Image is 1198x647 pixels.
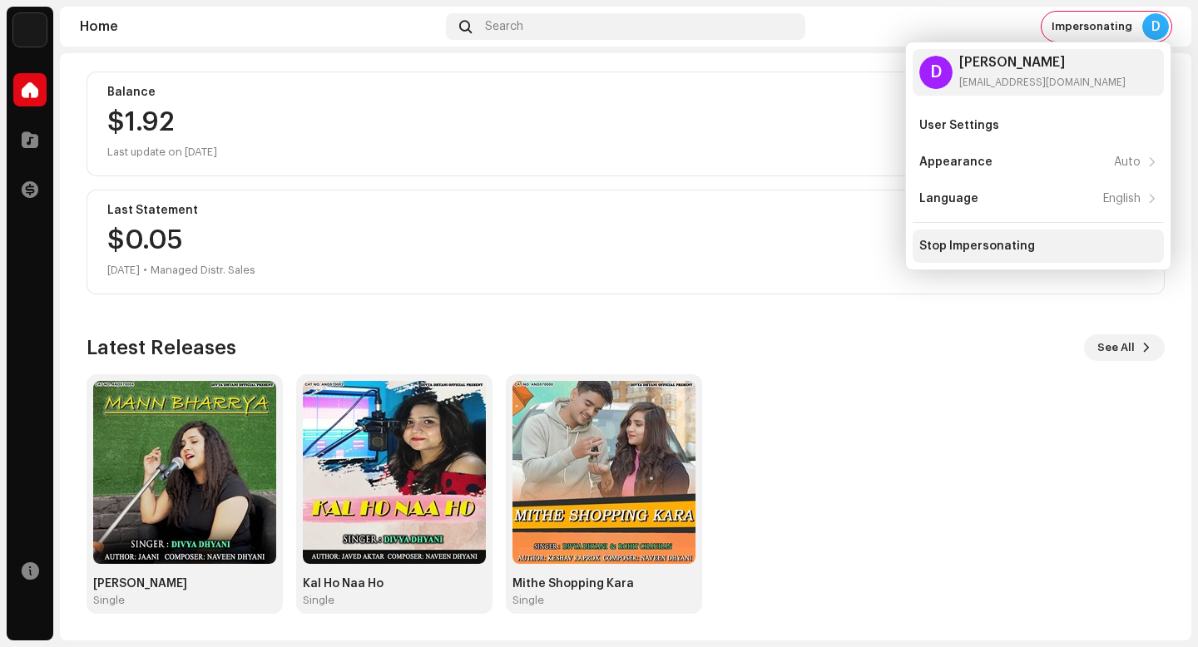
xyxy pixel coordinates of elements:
[959,56,1126,69] div: [PERSON_NAME]
[919,240,1035,253] div: Stop Impersonating
[919,119,999,132] div: User Settings
[107,204,1144,217] div: Last Statement
[143,260,147,280] div: •
[1142,13,1169,40] div: D
[87,190,1165,294] re-o-card-value: Last Statement
[80,20,439,33] div: Home
[107,142,1144,162] div: Last update on [DATE]
[87,72,1165,176] re-o-card-value: Balance
[919,56,953,89] div: D
[512,577,696,590] div: Mithe Shopping Kara
[913,109,1164,142] re-m-nav-item: User Settings
[1084,334,1165,361] button: See All
[959,76,1126,89] div: [EMAIL_ADDRESS][DOMAIN_NAME]
[303,594,334,607] div: Single
[87,334,236,361] h3: Latest Releases
[919,192,978,205] div: Language
[93,594,125,607] div: Single
[303,577,486,590] div: Kal Ho Naa Ho
[919,156,993,169] div: Appearance
[913,230,1164,263] re-m-nav-item: Stop Impersonating
[913,182,1164,215] re-m-nav-item: Language
[13,13,47,47] img: 10d72f0b-d06a-424f-aeaa-9c9f537e57b6
[1114,156,1141,169] div: Auto
[512,381,696,564] img: 6e9cff4d-63da-41fd-86f2-088484272933
[1097,331,1135,364] span: See All
[107,260,140,280] div: [DATE]
[512,594,544,607] div: Single
[151,260,255,280] div: Managed Distr. Sales
[913,146,1164,179] re-m-nav-item: Appearance
[1103,192,1141,205] div: English
[303,381,486,564] img: 53496eea-dd92-4916-967b-0ccec61e13f9
[1052,20,1132,33] span: Impersonating
[485,20,523,33] span: Search
[93,381,276,564] img: a84347f6-d41b-4afa-b6a2-fbe7f5a1c03d
[107,86,1144,99] div: Balance
[93,577,276,590] div: [PERSON_NAME]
